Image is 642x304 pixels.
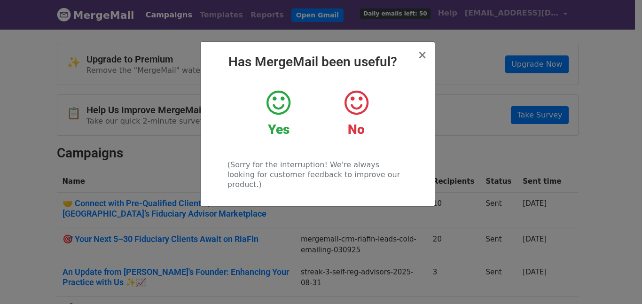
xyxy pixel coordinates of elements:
iframe: Chat Widget [595,259,642,304]
a: Yes [247,89,310,138]
a: No [324,89,388,138]
strong: Yes [268,122,290,137]
button: Close [417,49,427,61]
h2: Has MergeMail been useful? [208,54,427,70]
p: (Sorry for the interruption! We're always looking for customer feedback to improve our product.) [227,160,407,189]
span: × [417,48,427,62]
strong: No [348,122,365,137]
